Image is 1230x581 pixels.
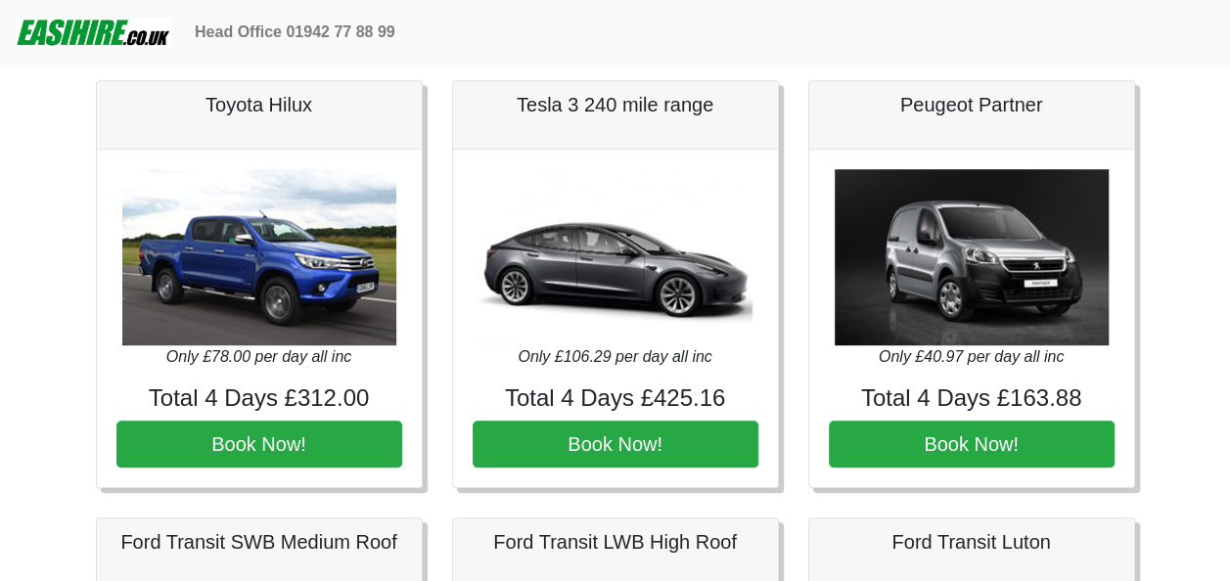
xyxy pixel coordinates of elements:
[166,348,351,365] i: Only £78.00 per day all inc
[829,530,1115,554] h5: Ford Transit Luton
[116,530,402,554] h5: Ford Transit SWB Medium Roof
[116,93,402,116] h5: Toyota Hilux
[829,93,1115,116] h5: Peugeot Partner
[473,421,758,468] button: Book Now!
[116,421,402,468] button: Book Now!
[116,384,402,413] h4: Total 4 Days £312.00
[829,421,1115,468] button: Book Now!
[473,93,758,116] h5: Tesla 3 240 mile range
[835,169,1109,345] img: Peugeot Partner
[518,348,711,365] i: Only £106.29 per day all inc
[473,384,758,413] h4: Total 4 Days £425.16
[195,23,395,40] b: Head Office 01942 77 88 99
[478,169,752,345] img: Tesla 3 240 mile range
[187,13,403,52] a: Head Office 01942 77 88 99
[122,169,396,345] img: Toyota Hilux
[829,384,1115,413] h4: Total 4 Days £163.88
[16,13,171,52] img: easihire_logo_small.png
[473,530,758,554] h5: Ford Transit LWB High Roof
[879,348,1064,365] i: Only £40.97 per day all inc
